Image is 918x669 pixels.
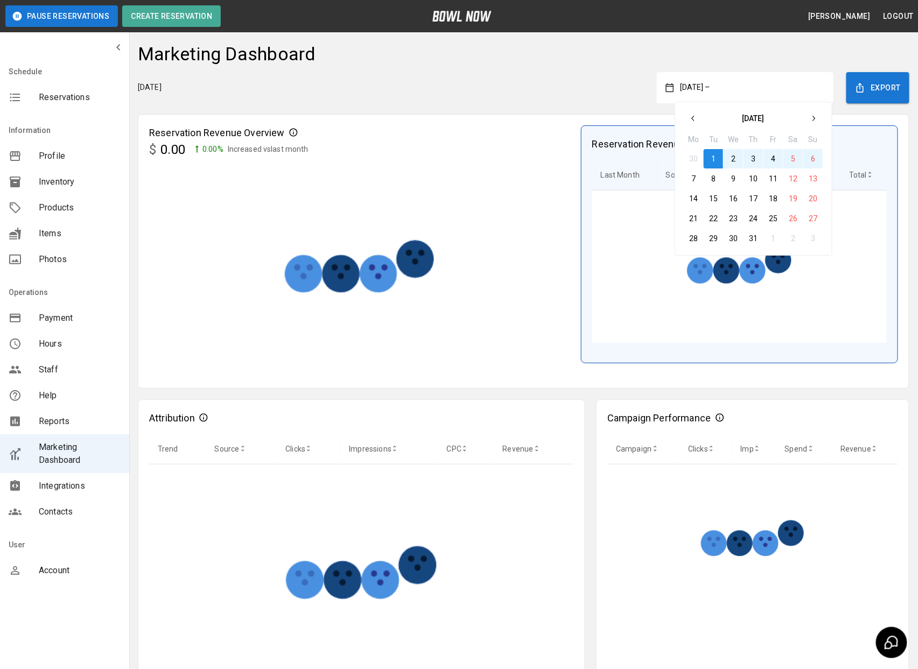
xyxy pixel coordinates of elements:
button: Export [846,72,909,103]
button: 31 July 2025 [744,229,763,248]
span: Marketing Dashboard [39,441,121,467]
span: Help [39,389,121,402]
th: Revenue [494,434,574,464]
th: Last Month [592,160,657,191]
p: Reservation Revenue Overview [149,125,285,140]
th: CPC [438,434,494,464]
button: 27 July 2025 [803,209,823,228]
th: Revenue [832,434,898,464]
button: 3 July 2025 [744,149,763,168]
button: [DATE] [703,109,804,128]
span: Reports [39,415,121,428]
span: Contacts [39,505,121,518]
button: 7 July 2025 [684,169,703,188]
th: Tu [704,133,724,149]
img: marketing dashboard campaign performances [607,464,898,615]
th: Source [206,434,277,464]
button: 18 July 2025 [763,189,783,208]
th: Trend [149,434,206,464]
p: 0.00 % [202,144,223,155]
p: [DATE] [138,82,162,93]
span: Reservations [39,91,121,104]
img: marketing dashboard revenue chart [149,159,570,377]
th: Spend [776,434,832,464]
p: $ [149,140,156,159]
button: 24 July 2025 [744,209,763,228]
th: Campaign [607,434,679,464]
button: 30 July 2025 [724,229,743,248]
th: Sa [783,133,803,149]
button: 14 July 2025 [684,189,703,208]
button: 9 July 2025 [724,169,743,188]
p: Reservation Revenue Breakdown [592,137,736,151]
span: Staff [39,363,121,376]
button: 16 July 2025 [724,189,743,208]
span: Products [39,201,121,214]
button: 4 July 2025 [763,149,783,168]
button: 8 July 2025 [704,169,723,188]
button: 6 July 2025 [803,149,823,168]
button: 25 July 2025 [763,209,783,228]
button: 21 July 2025 [684,209,703,228]
h4: Marketing Dashboard [138,43,316,66]
button: Logout [879,6,918,26]
span: Photos [39,253,121,266]
table: sticky table [592,160,887,191]
button: 1 August 2025 [763,229,783,248]
table: sticky table [607,434,898,464]
button: 3 August 2025 [803,229,823,248]
img: logo [432,11,492,22]
th: Th [744,133,763,149]
button: 13 July 2025 [803,169,823,188]
th: Impressions [340,434,438,464]
button: Create Reservation [122,5,221,27]
th: Source [657,160,712,191]
th: Total [840,160,887,191]
button: 30 June 2025 [684,149,703,168]
button: 22 July 2025 [704,209,723,228]
span: Hours [39,337,121,350]
th: Clicks [277,434,340,464]
button: 12 July 2025 [783,169,803,188]
img: marketing dashboard revenue breakdown [592,191,887,343]
th: Clicks [679,434,732,464]
button: 26 July 2025 [783,209,803,228]
th: Su [803,133,823,149]
button: 15 July 2025 [704,189,723,208]
span: Integrations [39,480,121,492]
button: 2 July 2025 [724,149,743,168]
button: 1 July 2025 [704,149,723,168]
svg: Reservation Revenue Overview [289,128,298,137]
span: Account [39,564,121,577]
th: Fr [763,133,783,149]
p: Increased vs last month [228,144,309,155]
span: Items [39,227,121,240]
button: 29 July 2025 [704,229,723,248]
button: 2 August 2025 [783,229,803,248]
button: 10 July 2025 [744,169,763,188]
span: Inventory [39,175,121,188]
th: Imp [732,434,776,464]
span: Profile [39,150,121,163]
button: [PERSON_NAME] [804,6,874,26]
button: 17 July 2025 [744,189,763,208]
button: 19 July 2025 [783,189,803,208]
button: Pause Reservations [5,5,118,27]
button: [DATE] – [674,78,825,97]
svg: Attribution [199,413,208,422]
button: 5 July 2025 [783,149,803,168]
th: Mo [684,133,704,149]
p: 0.00 [160,140,185,159]
div: [DATE] – [675,102,832,256]
p: Attribution [149,411,195,425]
p: Campaign Performance [607,411,711,425]
th: We [724,133,744,149]
button: 20 July 2025 [803,189,823,208]
button: 23 July 2025 [724,209,743,228]
button: 28 July 2025 [684,229,703,248]
svg: Campaign Performance [716,413,724,422]
table: sticky table [149,434,574,464]
button: 11 July 2025 [763,169,783,188]
span: Payment [39,312,121,325]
